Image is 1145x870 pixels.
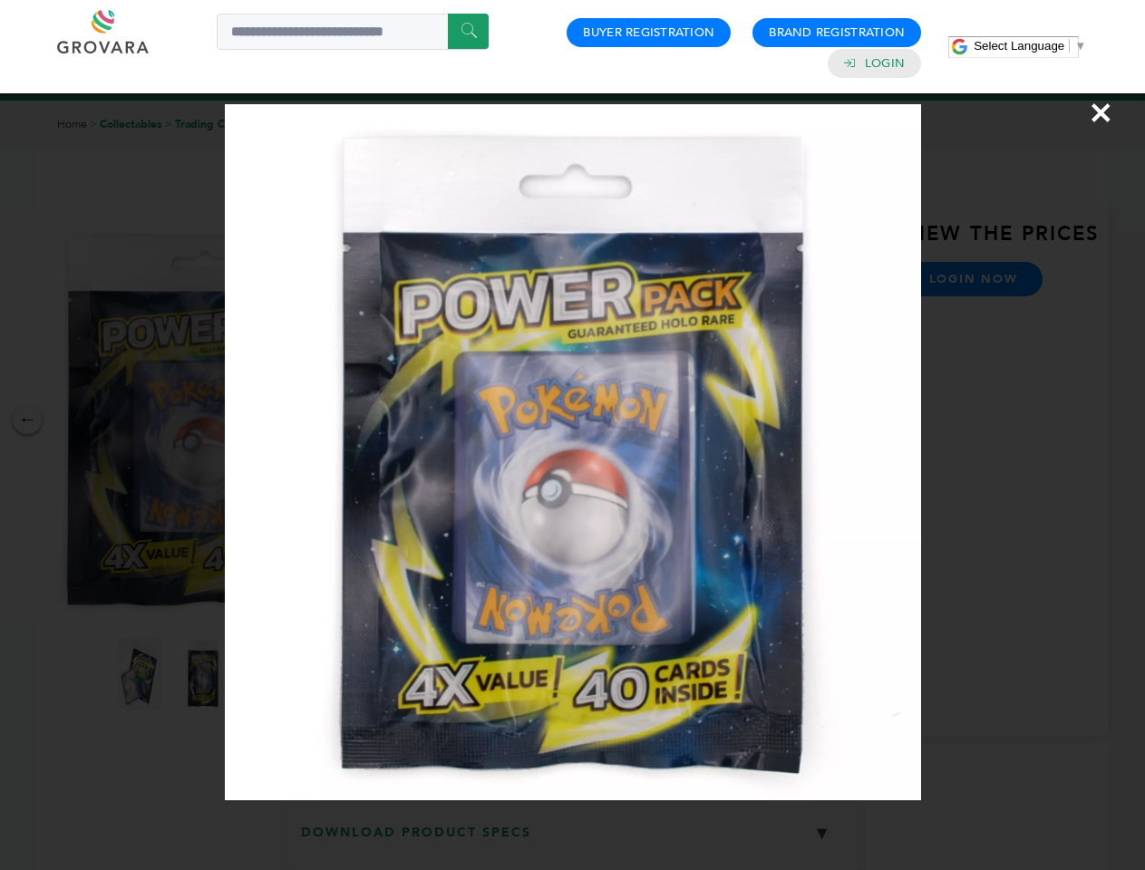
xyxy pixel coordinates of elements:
span: Select Language [974,39,1064,53]
a: Brand Registration [769,24,905,41]
span: ▼ [1074,39,1086,53]
a: Buyer Registration [583,24,714,41]
a: Login [865,55,905,72]
span: ​ [1069,39,1070,53]
img: Image Preview [225,104,921,800]
span: × [1089,87,1113,138]
input: Search a product or brand... [217,14,489,50]
a: Select Language​ [974,39,1086,53]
